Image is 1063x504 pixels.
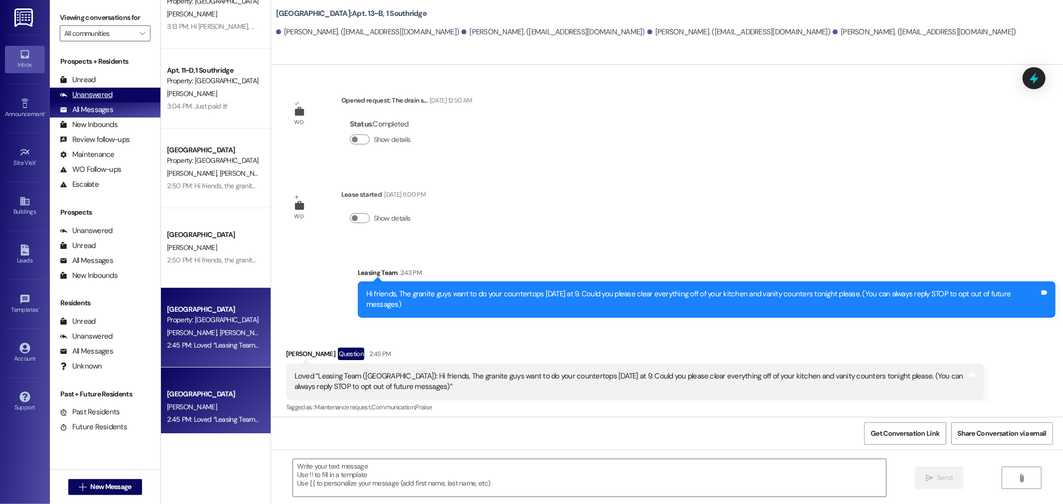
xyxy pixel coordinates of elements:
[350,117,415,132] div: : Completed
[60,105,113,115] div: All Messages
[338,348,364,360] div: Question
[958,428,1047,439] span: Share Conversation via email
[60,149,115,160] div: Maintenance
[60,120,118,130] div: New Inbounds
[167,402,217,411] span: [PERSON_NAME]
[167,415,955,424] div: 2:45 PM: Loved “Leasing Team ([GEOGRAPHIC_DATA]): Hi friends, The granite guys want to do your co...
[350,119,372,129] b: Status
[60,164,121,175] div: WO Follow-ups
[60,90,113,100] div: Unanswered
[925,474,933,482] i: 
[167,304,259,315] div: [GEOGRAPHIC_DATA]
[937,473,952,483] span: Send
[219,169,269,178] span: [PERSON_NAME]
[294,211,304,222] div: WO
[167,389,259,399] div: [GEOGRAPHIC_DATA]
[167,328,220,337] span: [PERSON_NAME]
[366,289,1040,310] div: Hi friends, The granite guys want to do your countertops [DATE] at 9. Could you please clear ever...
[276,8,427,19] b: [GEOGRAPHIC_DATA]: Apt. 13~B, 1 Southridge
[167,89,217,98] span: [PERSON_NAME]
[951,422,1053,445] button: Share Conversation via email
[60,75,96,85] div: Unread
[60,346,113,357] div: All Messages
[167,155,259,166] div: Property: [GEOGRAPHIC_DATA]
[44,109,46,116] span: •
[398,267,422,278] div: 2:43 PM
[219,328,272,337] span: [PERSON_NAME]
[167,181,942,190] div: 2:50 PM: Hi friends, the granite company would like to switch your kitchen and bedroom vanity cou...
[38,305,40,312] span: •
[60,361,102,372] div: Unknown
[5,291,45,318] a: Templates •
[60,316,96,327] div: Unread
[140,29,145,37] i: 
[382,189,426,200] div: [DATE] 6:00 PM
[60,10,151,25] label: Viewing conversations for
[461,27,645,37] div: [PERSON_NAME]. ([EMAIL_ADDRESS][DOMAIN_NAME])
[167,9,217,18] span: [PERSON_NAME]
[5,193,45,220] a: Buildings
[315,403,372,411] span: Maintenance request ,
[167,255,942,264] div: 2:50 PM: Hi friends, the granite company would like to switch your kitchen and bedroom vanity cou...
[372,403,416,411] span: Communication ,
[60,331,113,342] div: Unanswered
[167,243,217,252] span: [PERSON_NAME]
[14,8,35,27] img: ResiDesk Logo
[647,27,831,37] div: [PERSON_NAME]. ([EMAIL_ADDRESS][DOMAIN_NAME])
[915,467,963,489] button: Send
[5,46,45,73] a: Inbox
[167,315,259,325] div: Property: [GEOGRAPHIC_DATA]
[167,230,259,240] div: [GEOGRAPHIC_DATA]
[60,270,118,281] div: New Inbounds
[50,389,160,399] div: Past + Future Residents
[50,207,160,218] div: Prospects
[60,241,96,251] div: Unread
[167,22,430,31] div: 3:13 PM: Hi [PERSON_NAME], Can you please pay your September rent [DATE]? Thank you!!!
[90,482,131,492] span: New Message
[60,422,127,432] div: Future Residents
[833,27,1016,37] div: [PERSON_NAME]. ([EMAIL_ADDRESS][DOMAIN_NAME])
[5,144,45,171] a: Site Visit •
[5,388,45,415] a: Support
[68,479,142,495] button: New Message
[167,145,259,155] div: [GEOGRAPHIC_DATA]
[60,407,120,417] div: Past Residents
[276,27,459,37] div: [PERSON_NAME]. ([EMAIL_ADDRESS][DOMAIN_NAME])
[864,422,946,445] button: Get Conversation Link
[374,213,411,224] label: Show details
[374,134,411,145] label: Show details
[167,169,220,178] span: [PERSON_NAME]
[1018,474,1025,482] i: 
[167,102,228,111] div: 3:04 PM: Just paid it!
[60,134,130,145] div: Review follow-ups
[60,255,113,266] div: All Messages
[79,483,86,491] i: 
[167,65,259,76] div: Apt. 11~D, 1 Southridge
[60,179,99,190] div: Escalate
[64,25,135,41] input: All communities
[367,349,391,359] div: 2:45 PM
[416,403,432,411] span: Praise
[341,189,426,203] div: Lease started
[50,298,160,308] div: Residents
[50,56,160,67] div: Prospects + Residents
[36,158,37,165] span: •
[5,340,45,367] a: Account
[286,348,984,364] div: [PERSON_NAME]
[294,117,304,127] div: WO
[358,267,1056,281] div: Leasing Team
[167,76,259,86] div: Property: [GEOGRAPHIC_DATA]
[341,95,472,109] div: Opened request: The drain s...
[60,226,113,236] div: Unanswered
[871,428,939,439] span: Get Conversation Link
[167,341,955,350] div: 2:45 PM: Loved “Leasing Team ([GEOGRAPHIC_DATA]): Hi friends, The granite guys want to do your co...
[286,400,984,414] div: Tagged as:
[295,371,968,392] div: Loved “Leasing Team ([GEOGRAPHIC_DATA]): Hi friends, The granite guys want to do your countertops...
[5,242,45,268] a: Leads
[427,95,472,106] div: [DATE] 12:50 AM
